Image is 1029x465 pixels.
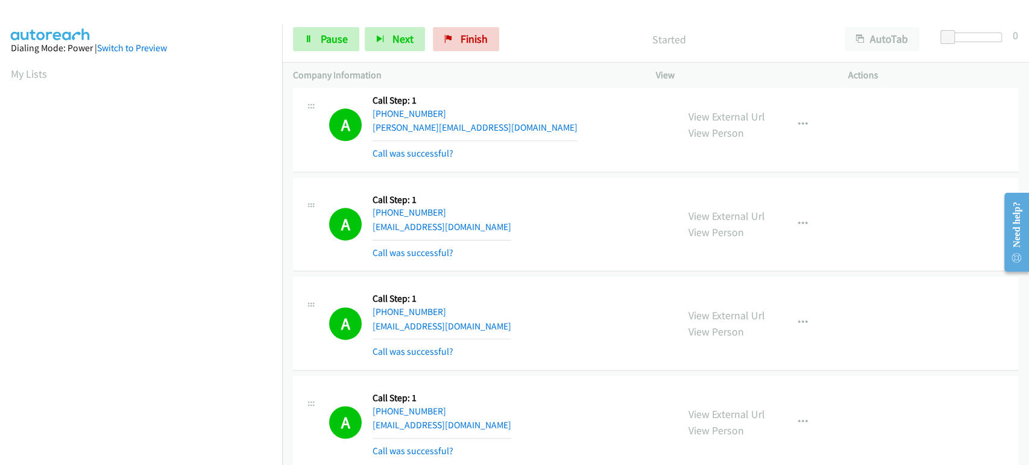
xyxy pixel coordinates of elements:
a: View Person [688,126,744,140]
h5: Call Step: 1 [373,392,511,404]
span: Finish [461,32,488,46]
span: Next [392,32,414,46]
div: 0 [1013,27,1018,43]
a: View External Url [688,308,765,322]
h1: A [329,108,362,141]
p: Company Information [293,68,634,83]
button: AutoTab [845,27,919,51]
a: [PHONE_NUMBER] [373,306,446,317]
h1: A [329,307,362,340]
a: [EMAIL_ADDRESS][DOMAIN_NAME] [373,320,511,332]
h5: Call Step: 1 [373,194,511,206]
a: Call was successful? [373,247,453,258]
a: Call was successful? [373,445,453,457]
div: Dialing Mode: Power | [11,41,271,55]
a: [PERSON_NAME][EMAIL_ADDRESS][DOMAIN_NAME] [373,122,577,133]
button: Next [365,27,425,51]
iframe: Resource Center [995,184,1029,280]
a: View External Url [688,407,765,421]
a: View Person [688,423,744,437]
div: Delay between calls (in seconds) [946,33,1002,42]
a: [PHONE_NUMBER] [373,405,446,417]
p: View [656,68,826,83]
h1: A [329,208,362,240]
a: Switch to Preview [97,42,167,54]
h5: Call Step: 1 [373,293,511,305]
a: [PHONE_NUMBER] [373,207,446,218]
p: Started [515,31,823,48]
h5: Call Step: 1 [373,95,577,107]
a: Call was successful? [373,346,453,357]
span: Pause [321,32,348,46]
a: Finish [433,27,499,51]
h1: A [329,406,362,438]
a: Pause [293,27,359,51]
a: View Person [688,325,744,339]
a: Call was successful? [373,148,453,159]
a: [EMAIL_ADDRESS][DOMAIN_NAME] [373,221,511,232]
p: Actions [848,68,1018,83]
a: [PHONE_NUMBER] [373,108,446,119]
a: [EMAIL_ADDRESS][DOMAIN_NAME] [373,419,511,431]
a: View Person [688,225,744,239]
a: View External Url [688,209,765,223]
a: View External Url [688,110,765,123]
a: My Lists [11,67,47,81]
